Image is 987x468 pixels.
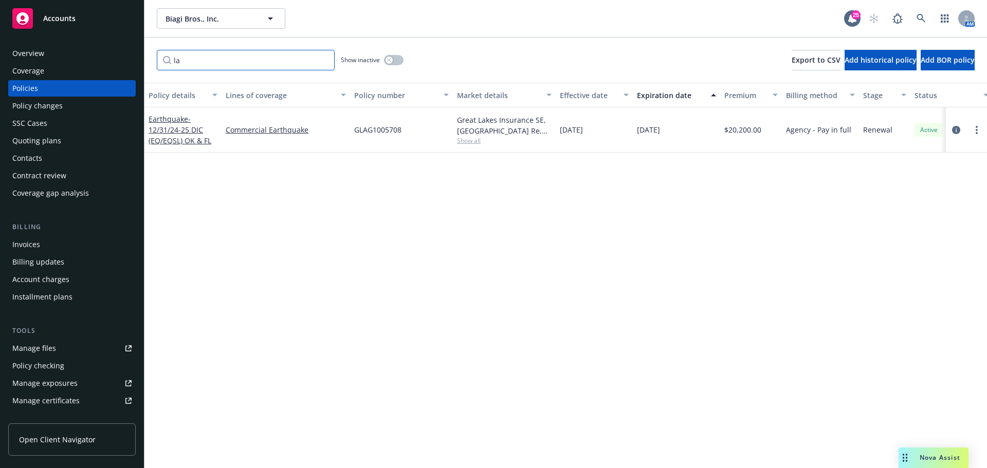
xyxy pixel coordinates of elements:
[12,185,89,201] div: Coverage gap analysis
[851,10,861,20] div: 25
[8,410,136,426] a: Manage claims
[350,83,453,107] button: Policy number
[8,254,136,270] a: Billing updates
[226,90,335,101] div: Lines of coverage
[8,150,136,166] a: Contacts
[560,124,583,135] span: [DATE]
[12,340,56,357] div: Manage files
[556,83,633,107] button: Effective date
[863,124,892,135] span: Renewal
[8,358,136,374] a: Policy checking
[637,124,660,135] span: [DATE]
[457,136,552,145] span: Show all
[166,13,254,24] span: Biagi Bros., Inc.
[786,124,851,135] span: Agency - Pay in full
[12,392,80,409] div: Manage certificates
[8,236,136,253] a: Invoices
[950,124,962,136] a: circleInformation
[19,434,96,445] span: Open Client Navigator
[12,375,78,391] div: Manage exposures
[12,63,44,79] div: Coverage
[222,83,350,107] button: Lines of coverage
[8,80,136,97] a: Policies
[12,167,66,184] div: Contract review
[782,83,859,107] button: Billing method
[724,124,761,135] span: $20,200.00
[354,90,437,101] div: Policy number
[453,83,556,107] button: Market details
[43,14,76,23] span: Accounts
[8,340,136,357] a: Manage files
[12,236,40,253] div: Invoices
[8,222,136,232] div: Billing
[12,254,64,270] div: Billing updates
[8,375,136,391] a: Manage exposures
[724,90,766,101] div: Premium
[226,124,346,135] a: Commercial Earthquake
[864,8,884,29] a: Start snowing
[157,8,285,29] button: Biagi Bros., Inc.
[887,8,908,29] a: Report a Bug
[157,50,335,70] input: Filter by keyword...
[149,90,206,101] div: Policy details
[8,185,136,201] a: Coverage gap analysis
[12,410,64,426] div: Manage claims
[354,124,401,135] span: GLAG1005708
[341,55,380,64] span: Show inactive
[12,98,63,114] div: Policy changes
[8,115,136,132] a: SSC Cases
[12,80,38,97] div: Policies
[786,90,844,101] div: Billing method
[8,63,136,79] a: Coverage
[845,50,917,70] button: Add historical policy
[12,271,69,288] div: Account charges
[720,83,782,107] button: Premium
[8,289,136,305] a: Installment plans
[8,45,136,62] a: Overview
[457,115,552,136] div: Great Lakes Insurance SE, [GEOGRAPHIC_DATA] Re, CRC Group
[971,124,983,136] a: more
[12,150,42,166] div: Contacts
[792,50,840,70] button: Export to CSV
[12,115,47,132] div: SSC Cases
[8,326,136,336] div: Tools
[921,55,975,65] span: Add BOR policy
[12,289,72,305] div: Installment plans
[8,133,136,149] a: Quoting plans
[792,55,840,65] span: Export to CSV
[921,50,975,70] button: Add BOR policy
[899,447,968,468] button: Nova Assist
[859,83,910,107] button: Stage
[8,271,136,288] a: Account charges
[149,114,211,145] a: Earthquake
[144,83,222,107] button: Policy details
[920,453,960,462] span: Nova Assist
[863,90,895,101] div: Stage
[845,55,917,65] span: Add historical policy
[8,4,136,33] a: Accounts
[8,98,136,114] a: Policy changes
[149,114,211,145] span: - 12/31/24-25 DIC (EQ/EQSL) OK & FL
[911,8,931,29] a: Search
[8,167,136,184] a: Contract review
[919,125,939,135] span: Active
[899,447,911,468] div: Drag to move
[12,133,61,149] div: Quoting plans
[12,358,64,374] div: Policy checking
[457,90,540,101] div: Market details
[633,83,720,107] button: Expiration date
[8,392,136,409] a: Manage certificates
[560,90,617,101] div: Effective date
[12,45,44,62] div: Overview
[935,8,955,29] a: Switch app
[637,90,705,101] div: Expiration date
[915,90,977,101] div: Status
